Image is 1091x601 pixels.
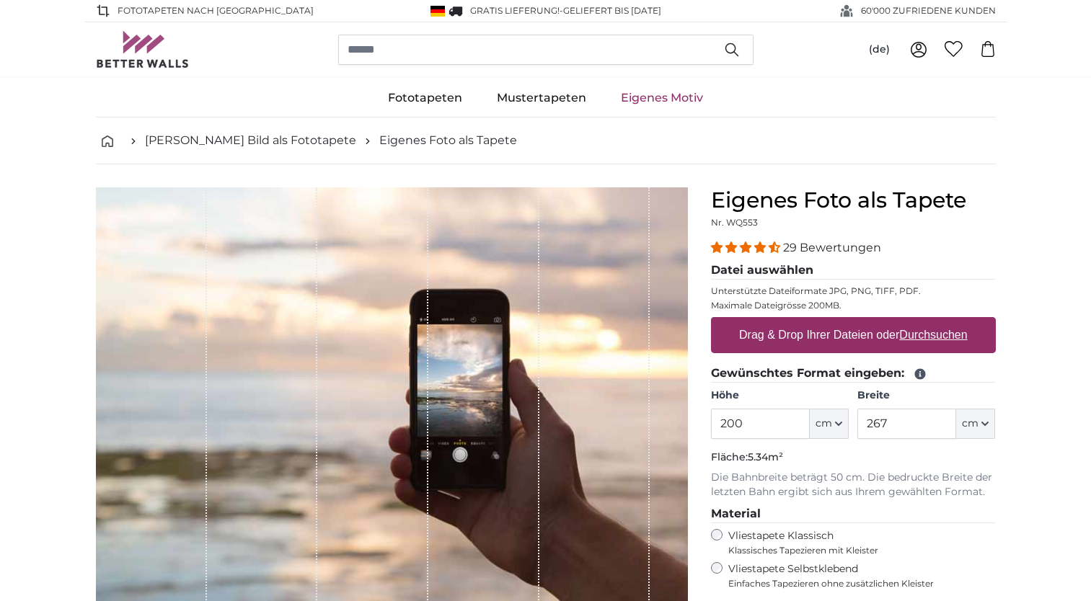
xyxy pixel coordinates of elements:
[96,31,190,68] img: Betterwalls
[711,300,996,311] p: Maximale Dateigrösse 200MB.
[728,578,996,589] span: Einfaches Tapezieren ohne zusätzlichen Kleister
[728,562,996,589] label: Vliestapete Selbstklebend
[711,471,996,499] p: Die Bahnbreite beträgt 50 cm. Die bedruckte Breite der letzten Bahn ergibt sich aus Ihrem gewählt...
[145,132,356,149] a: [PERSON_NAME] Bild als Fototapete
[857,388,995,403] label: Breite
[861,4,996,17] span: 60'000 ZUFRIEDENE KUNDEN
[470,5,560,16] span: GRATIS Lieferung!
[563,5,661,16] span: Geliefert bis [DATE]
[711,285,996,297] p: Unterstützte Dateiformate JPG, PNG, TIFF, PDF.
[604,79,720,117] a: Eigenes Motiv
[783,241,881,254] span: 29 Bewertungen
[728,529,984,556] label: Vliestapete Klassisch
[711,241,783,254] span: 4.34 stars
[118,4,314,17] span: Fototapeten nach [GEOGRAPHIC_DATA]
[711,187,996,213] h1: Eigenes Foto als Tapete
[711,505,996,523] legend: Material
[711,365,996,383] legend: Gewünschtes Format eingeben:
[379,132,517,149] a: Eigenes Foto als Tapete
[711,388,849,403] label: Höhe
[480,79,604,117] a: Mustertapeten
[733,321,973,350] label: Drag & Drop Ihrer Dateien oder
[956,409,995,439] button: cm
[748,450,783,463] span: 5.34m²
[560,5,661,16] span: -
[728,545,984,556] span: Klassisches Tapezieren mit Kleister
[371,79,480,117] a: Fototapeten
[857,37,901,63] button: (de)
[96,117,996,164] nav: breadcrumbs
[816,417,832,431] span: cm
[899,329,967,341] u: Durchsuchen
[711,217,758,228] span: Nr. WQ553
[711,450,996,465] p: Fläche:
[430,6,445,17] img: Deutschland
[810,409,849,439] button: cm
[962,417,979,431] span: cm
[711,262,996,280] legend: Datei auswählen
